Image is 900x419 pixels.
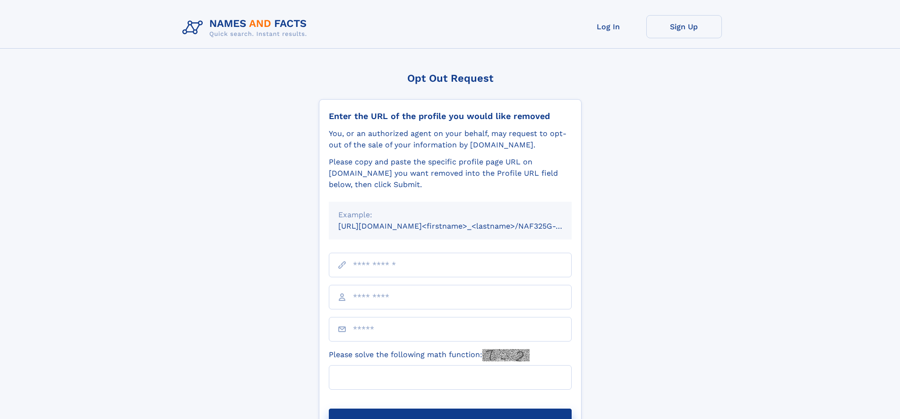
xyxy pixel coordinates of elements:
[338,222,590,231] small: [URL][DOMAIN_NAME]<firstname>_<lastname>/NAF325G-xxxxxxxx
[329,349,530,361] label: Please solve the following math function:
[329,128,572,151] div: You, or an authorized agent on your behalf, may request to opt-out of the sale of your informatio...
[319,72,582,84] div: Opt Out Request
[179,15,315,41] img: Logo Names and Facts
[338,209,562,221] div: Example:
[329,111,572,121] div: Enter the URL of the profile you would like removed
[646,15,722,38] a: Sign Up
[329,156,572,190] div: Please copy and paste the specific profile page URL on [DOMAIN_NAME] you want removed into the Pr...
[571,15,646,38] a: Log In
